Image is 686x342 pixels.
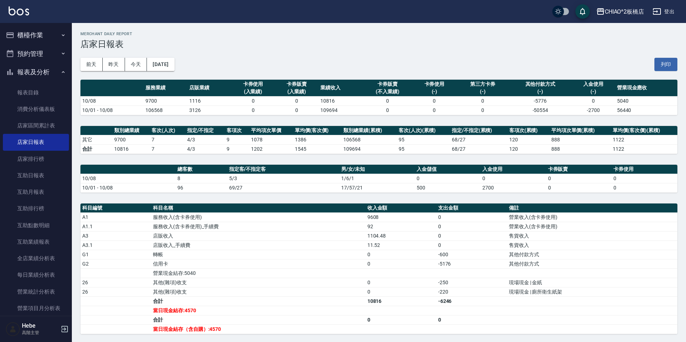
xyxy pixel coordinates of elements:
td: 96 [176,183,227,192]
div: (入業績) [233,88,273,95]
td: -220 [436,287,507,296]
td: 0 [413,106,456,115]
td: 0 [413,96,456,106]
div: (-) [511,88,570,95]
a: 互助排行榜 [3,200,69,217]
td: 0 [436,222,507,231]
td: A3 [80,231,151,240]
td: 120 [507,135,550,144]
td: 1116 [187,96,231,106]
td: 店販收入 [151,231,366,240]
a: 店家日報表 [3,134,69,150]
th: 卡券使用 [612,165,677,174]
th: 服務業績 [144,80,187,97]
div: (-) [458,88,507,95]
td: -5776 [509,96,571,106]
td: A1.1 [80,222,151,231]
td: 10/08 [80,96,144,106]
td: 0 [231,96,275,106]
td: 0 [362,106,413,115]
td: 109694 [342,144,397,154]
td: 17/57/21 [339,183,415,192]
td: 0 [436,315,507,324]
td: 2700 [481,183,546,192]
th: 備註 [507,203,677,213]
th: 客次(人次)(累積) [397,126,450,135]
td: -50554 [509,106,571,115]
td: 68/27 [450,144,507,154]
td: 合計 [151,315,366,324]
th: 單均價(客次價)(累積) [611,126,677,135]
td: 0 [362,96,413,106]
td: 0 [571,96,615,106]
button: [DATE] [147,58,174,71]
td: G1 [80,250,151,259]
td: 售貨收入 [507,240,677,250]
td: 0 [366,287,436,296]
th: 類別總業績 [112,126,150,135]
div: (不入業績) [364,88,411,95]
div: 入金使用 [573,80,613,88]
td: 7 [150,144,185,154]
td: 10/01 - 10/08 [80,183,176,192]
td: 服務收入(含卡券使用) [151,212,366,222]
table: a dense table [80,80,677,115]
td: 0 [546,174,612,183]
td: 合計 [80,144,112,154]
td: 3126 [187,106,231,115]
a: 互助點數明細 [3,217,69,234]
td: 1/6/1 [339,174,415,183]
td: 0 [415,174,481,183]
div: 卡券販賣 [277,80,317,88]
td: 7 [150,135,185,144]
td: 售貨收入 [507,231,677,240]
th: 平均項次單價 [249,126,293,135]
td: 500 [415,183,481,192]
div: CHIAO^2板橋店 [605,7,644,16]
td: 106568 [144,106,187,115]
th: 入金儲值 [415,165,481,174]
img: Logo [9,6,29,15]
td: 10/01 - 10/08 [80,106,144,115]
td: 109694 [319,106,362,115]
th: 指定客/不指定客 [227,165,340,174]
td: -250 [436,278,507,287]
td: 888 [550,135,611,144]
a: 消費分析儀表板 [3,101,69,117]
div: (-) [414,88,455,95]
td: 轉帳 [151,250,366,259]
button: 預約管理 [3,44,69,63]
a: 全店業績分析表 [3,250,69,267]
td: 營業現金結存:5040 [151,268,366,278]
h5: Hebe [22,322,59,329]
td: 營業收入(含卡券使用) [507,222,677,231]
td: 合計 [151,296,366,306]
td: -6246 [436,296,507,306]
th: 平均項次單價(累積) [550,126,611,135]
td: 其他(雜項)收支 [151,287,366,296]
button: save [575,4,590,19]
td: 其他付款方式 [507,250,677,259]
td: 1545 [293,144,342,154]
td: 9700 [144,96,187,106]
td: 0 [436,240,507,250]
th: 店販業績 [187,80,231,97]
td: 營業收入(含卡券使用) [507,212,677,222]
td: 0 [275,96,319,106]
td: -5176 [436,259,507,268]
th: 客項次 [225,126,249,135]
td: 其他(雜項)收支 [151,278,366,287]
td: 5040 [615,96,677,106]
td: 0 [366,250,436,259]
td: 120 [507,144,550,154]
td: 92 [366,222,436,231]
table: a dense table [80,203,677,334]
a: 店家排行榜 [3,151,69,167]
a: 互助業績報表 [3,234,69,250]
button: 列印 [654,58,677,71]
th: 科目編號 [80,203,151,213]
th: 收入金額 [366,203,436,213]
td: 現場現金 | 廁所衛生紙架 [507,287,677,296]
td: 69/27 [227,183,340,192]
table: a dense table [80,126,677,154]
